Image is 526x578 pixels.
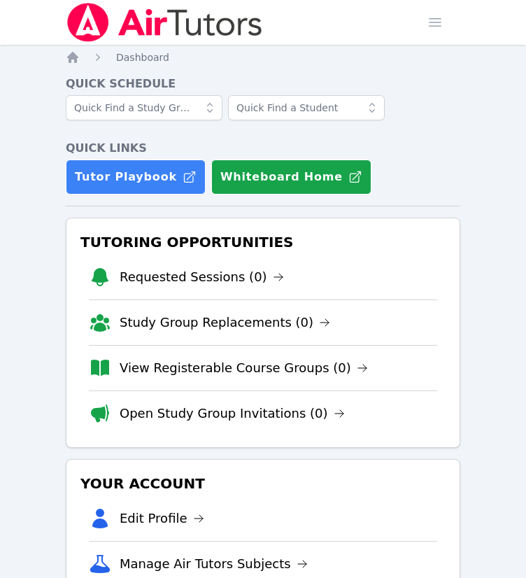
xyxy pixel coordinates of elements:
a: Dashboard [116,50,169,64]
a: Edit Profile [120,509,204,528]
input: Quick Find a Study Group [66,95,222,120]
h4: Quick Links [66,140,460,157]
a: View Registerable Course Groups (0) [120,358,368,378]
button: Whiteboard Home [211,160,371,195]
a: Open Study Group Invitations (0) [120,404,345,423]
h3: Your Account [78,471,448,496]
img: Air Tutors [66,3,264,42]
h3: Tutoring Opportunities [78,230,448,255]
input: Quick Find a Student [228,95,385,120]
a: Study Group Replacements (0) [120,313,330,332]
h4: Quick Schedule [66,76,460,92]
nav: Breadcrumb [66,50,460,64]
a: Manage Air Tutors Subjects [120,554,308,574]
a: Requested Sessions (0) [120,267,284,287]
span: Dashboard [116,52,169,63]
a: Tutor Playbook [66,160,206,195]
